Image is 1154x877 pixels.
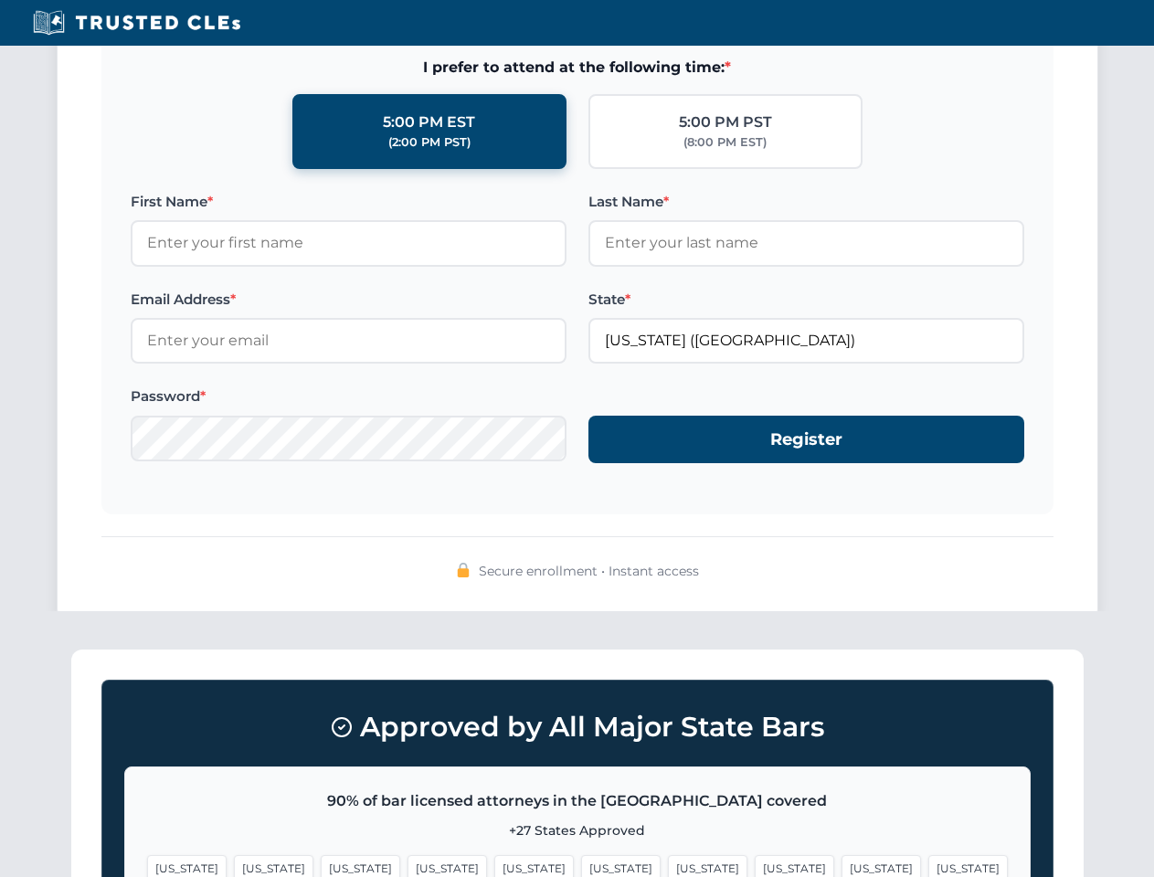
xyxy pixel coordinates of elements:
[588,289,1024,311] label: State
[131,289,566,311] label: Email Address
[588,416,1024,464] button: Register
[131,318,566,364] input: Enter your email
[27,9,246,37] img: Trusted CLEs
[124,703,1031,752] h3: Approved by All Major State Bars
[131,191,566,213] label: First Name
[588,220,1024,266] input: Enter your last name
[131,386,566,407] label: Password
[679,111,772,134] div: 5:00 PM PST
[588,191,1024,213] label: Last Name
[131,56,1024,79] span: I prefer to attend at the following time:
[131,220,566,266] input: Enter your first name
[479,561,699,581] span: Secure enrollment • Instant access
[388,133,471,152] div: (2:00 PM PST)
[456,563,471,577] img: 🔒
[383,111,475,134] div: 5:00 PM EST
[147,820,1008,840] p: +27 States Approved
[588,318,1024,364] input: California (CA)
[683,133,767,152] div: (8:00 PM EST)
[147,789,1008,813] p: 90% of bar licensed attorneys in the [GEOGRAPHIC_DATA] covered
